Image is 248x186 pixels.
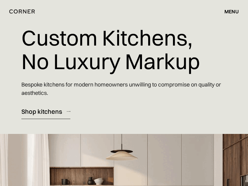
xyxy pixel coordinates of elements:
[21,104,70,119] a: Shop kitchens
[21,22,200,77] h1: Custom Kitchens, No Luxury Markup
[224,9,239,14] div: menu
[21,107,62,116] div: Shop kitchens
[9,7,37,15] a: home
[218,6,239,17] div: menu
[21,77,227,101] p: Bespoke kitchens for modern homeowners unwilling to compromise on quality or aesthetics.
